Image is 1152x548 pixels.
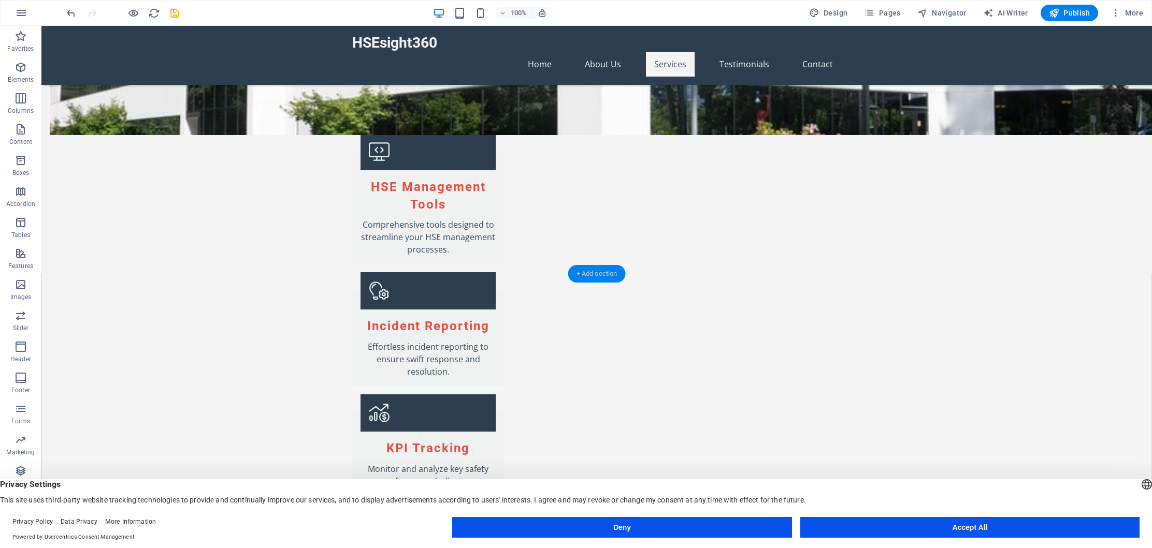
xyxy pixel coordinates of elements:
[65,7,77,19] i: Undo: Delete elements (Ctrl+Z)
[8,262,33,270] p: Features
[9,138,32,146] p: Content
[168,7,181,19] button: save
[65,7,77,19] button: undo
[511,7,527,19] h6: 100%
[8,107,34,115] p: Columns
[169,7,181,19] i: Save (Ctrl+S)
[568,265,626,283] div: + Add section
[1041,5,1098,21] button: Publish
[805,5,852,21] div: Design (Ctrl+Alt+Y)
[1049,8,1090,18] span: Publish
[1111,8,1143,18] span: More
[809,8,848,18] span: Design
[148,7,160,19] button: reload
[917,8,967,18] span: Navigator
[860,5,904,21] button: Pages
[1106,5,1147,21] button: More
[979,5,1032,21] button: AI Writer
[495,7,532,19] button: 100%
[11,386,30,394] p: Footer
[11,417,30,425] p: Forms
[538,8,547,18] i: On resize automatically adjust zoom level to fit chosen device.
[148,7,160,19] i: Reload page
[12,169,30,177] p: Boxes
[983,8,1028,18] span: AI Writer
[8,76,34,84] p: Elements
[10,355,31,363] p: Header
[864,8,900,18] span: Pages
[13,324,29,332] p: Slider
[913,5,971,21] button: Navigator
[10,293,32,301] p: Images
[127,7,139,19] button: Click here to leave preview mode and continue editing
[6,200,35,208] p: Accordion
[11,231,30,239] p: Tables
[805,5,852,21] button: Design
[7,45,34,53] p: Favorites
[6,448,35,456] p: Marketing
